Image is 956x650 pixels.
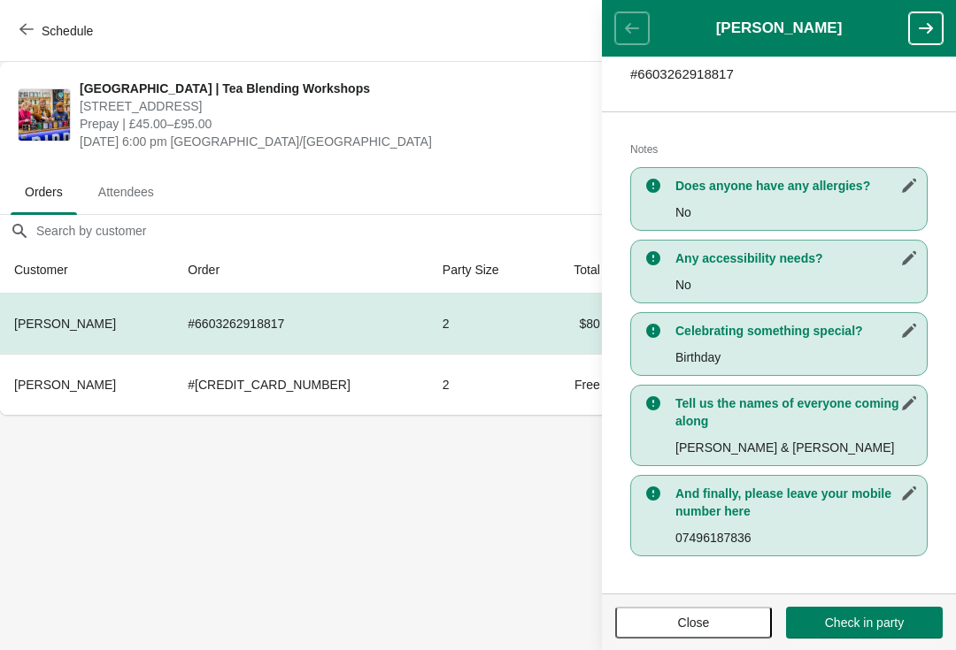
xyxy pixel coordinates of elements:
p: No [675,203,918,221]
td: # 6603262918817 [173,294,428,354]
th: Party Size [428,247,542,294]
span: [PERSON_NAME] [14,317,116,331]
h3: And finally, please leave your mobile number here [675,485,918,520]
td: # [CREDIT_CARD_NUMBER] [173,354,428,415]
span: [PERSON_NAME] [14,378,116,392]
span: Prepay | £45.00–£95.00 [80,115,622,133]
td: $80 [542,294,614,354]
button: Check in party [786,607,943,639]
p: [PERSON_NAME] & [PERSON_NAME] [675,439,918,456]
span: [DATE] 6:00 pm [GEOGRAPHIC_DATA]/[GEOGRAPHIC_DATA] [80,133,622,150]
h3: Does anyone have any allergies? [675,177,918,195]
button: Schedule [9,15,107,47]
input: Search by customer [35,215,956,247]
h2: Notes [630,141,928,158]
th: Order [173,247,428,294]
img: Glasgow | Tea Blending Workshops [19,89,70,141]
h3: Any accessibility needs? [675,249,918,267]
h3: Tell us the names of everyone coming along [675,394,918,430]
h1: [PERSON_NAME] [649,19,909,37]
p: # 6603262918817 [630,65,928,83]
span: Attendees [84,176,168,208]
span: [STREET_ADDRESS] [80,97,622,115]
span: Orders [11,176,77,208]
p: 07496187836 [675,529,918,547]
span: Schedule [42,24,93,38]
p: No [675,276,918,294]
td: Free [542,354,614,415]
button: Close [615,607,772,639]
span: Close [678,616,710,630]
span: Check in party [825,616,904,630]
th: Total [542,247,614,294]
h3: Celebrating something special? [675,322,918,340]
span: [GEOGRAPHIC_DATA] | Tea Blending Workshops [80,80,622,97]
td: 2 [428,354,542,415]
td: 2 [428,294,542,354]
p: Birthday [675,348,918,366]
